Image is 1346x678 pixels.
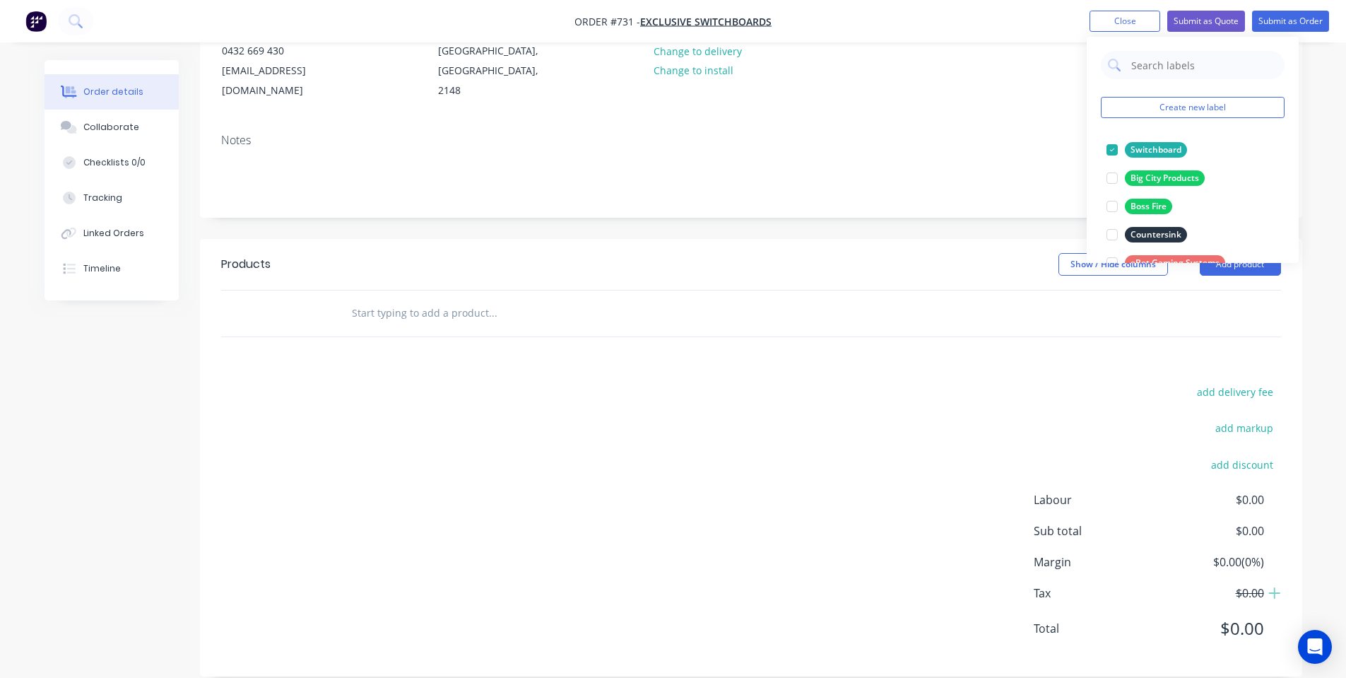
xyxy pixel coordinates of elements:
span: Labour [1034,491,1159,508]
button: eBet Gaming Systems [1101,253,1231,273]
button: Switchboard [1101,140,1193,160]
div: [GEOGRAPHIC_DATA], [GEOGRAPHIC_DATA], 2148 [438,41,555,100]
div: Checklists 0/0 [83,156,146,169]
button: Linked Orders [45,216,179,251]
div: Tracking [83,192,122,204]
button: Add product [1200,253,1281,276]
div: [EMAIL_ADDRESS][DOMAIN_NAME] [222,61,339,100]
span: Sub total [1034,522,1159,539]
span: $0.00 [1159,616,1263,641]
button: Change to install [646,61,740,80]
div: Timeline [83,262,121,275]
div: eBet Gaming Systems [1125,255,1225,271]
span: $0.00 [1159,585,1263,602]
button: Create new label [1101,97,1285,118]
span: $0.00 [1159,491,1263,508]
div: Switchboard [1125,142,1187,158]
div: Notes [221,134,1281,147]
div: Order details [83,86,143,98]
button: add delivery fee [1190,382,1281,402]
span: Total [1034,620,1159,637]
button: add discount [1204,455,1281,474]
div: Open Intercom Messenger [1298,630,1332,664]
span: Margin [1034,554,1159,571]
button: Change to delivery [646,41,749,60]
button: Close [1090,11,1160,32]
button: Timeline [45,251,179,286]
div: 0432 669 430 [222,41,339,61]
input: Start typing to add a product... [351,299,634,327]
div: 5 Turbo Road[GEOGRAPHIC_DATA], [GEOGRAPHIC_DATA], 2148 [426,21,567,101]
div: Collaborate [83,121,139,134]
div: Boss Fire [1125,199,1172,214]
div: Countersink [1125,227,1187,242]
button: Collaborate [45,110,179,145]
span: $0.00 ( 0 %) [1159,554,1263,571]
button: Boss Fire [1101,197,1178,216]
div: Products [221,256,271,273]
span: $0.00 [1159,522,1263,539]
button: Show / Hide columns [1058,253,1168,276]
div: Big City Products [1125,170,1205,186]
input: Search labels [1130,51,1277,79]
a: Exclusive Switchboards [640,15,772,28]
span: Tax [1034,585,1159,602]
div: [PERSON_NAME]0432 669 430[EMAIL_ADDRESS][DOMAIN_NAME] [210,21,351,101]
button: Order details [45,74,179,110]
button: add markup [1208,419,1281,438]
div: Linked Orders [83,227,144,240]
span: Order #731 - [574,15,640,28]
img: Factory [25,11,47,32]
button: Checklists 0/0 [45,145,179,180]
button: Countersink [1101,225,1193,245]
button: Submit as Order [1252,11,1329,32]
button: Submit as Quote [1167,11,1245,32]
button: Tracking [45,180,179,216]
button: Big City Products [1101,168,1210,188]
